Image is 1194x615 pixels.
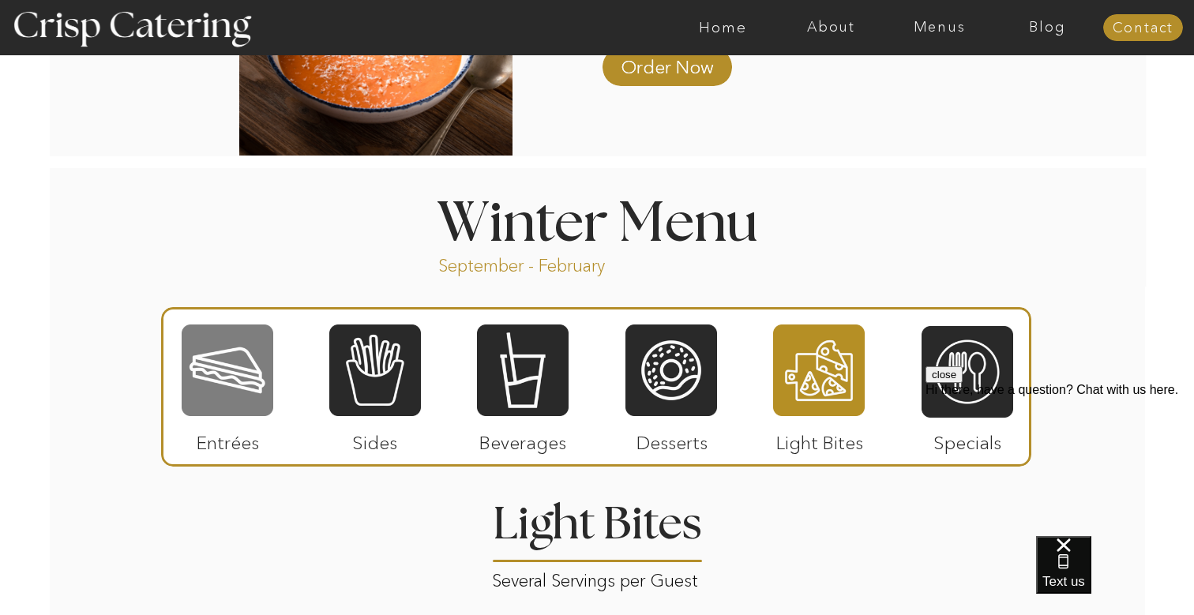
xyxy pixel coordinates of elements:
[914,416,1019,462] p: Specials
[470,416,575,462] p: Beverages
[777,20,885,36] a: About
[1103,21,1183,36] a: Contact
[486,502,708,533] h2: Light Bites
[614,40,719,86] a: Order Now
[175,416,280,462] p: Entrées
[619,416,724,462] p: Desserts
[438,254,655,272] p: September - February
[1036,536,1194,615] iframe: podium webchat widget bubble
[669,20,777,36] a: Home
[767,416,872,462] p: Light Bites
[885,20,993,36] a: Menus
[993,20,1102,36] a: Blog
[492,565,703,583] p: Several Servings per Guest
[377,197,817,243] h1: Winter Menu
[926,366,1194,556] iframe: podium webchat widget prompt
[322,416,427,462] p: Sides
